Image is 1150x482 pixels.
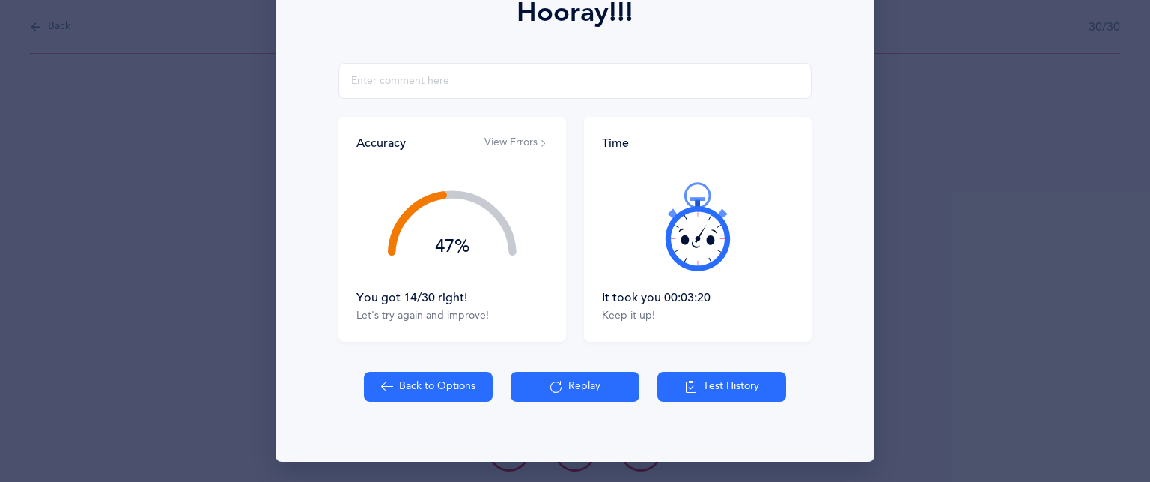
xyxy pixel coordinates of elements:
div: Time [602,135,794,151]
button: View Errors [484,136,548,151]
input: Enter comment here [338,63,812,99]
button: Replay [511,372,639,402]
button: Test History [657,372,786,402]
div: Keep it up! [602,309,794,324]
div: 47% [388,238,517,256]
div: It took you 00:03:20 [602,289,794,306]
div: Accuracy [356,135,406,151]
div: Let's try again and improve! [356,309,548,324]
button: Back to Options [364,372,493,402]
div: You got 14/30 right! [356,289,548,306]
